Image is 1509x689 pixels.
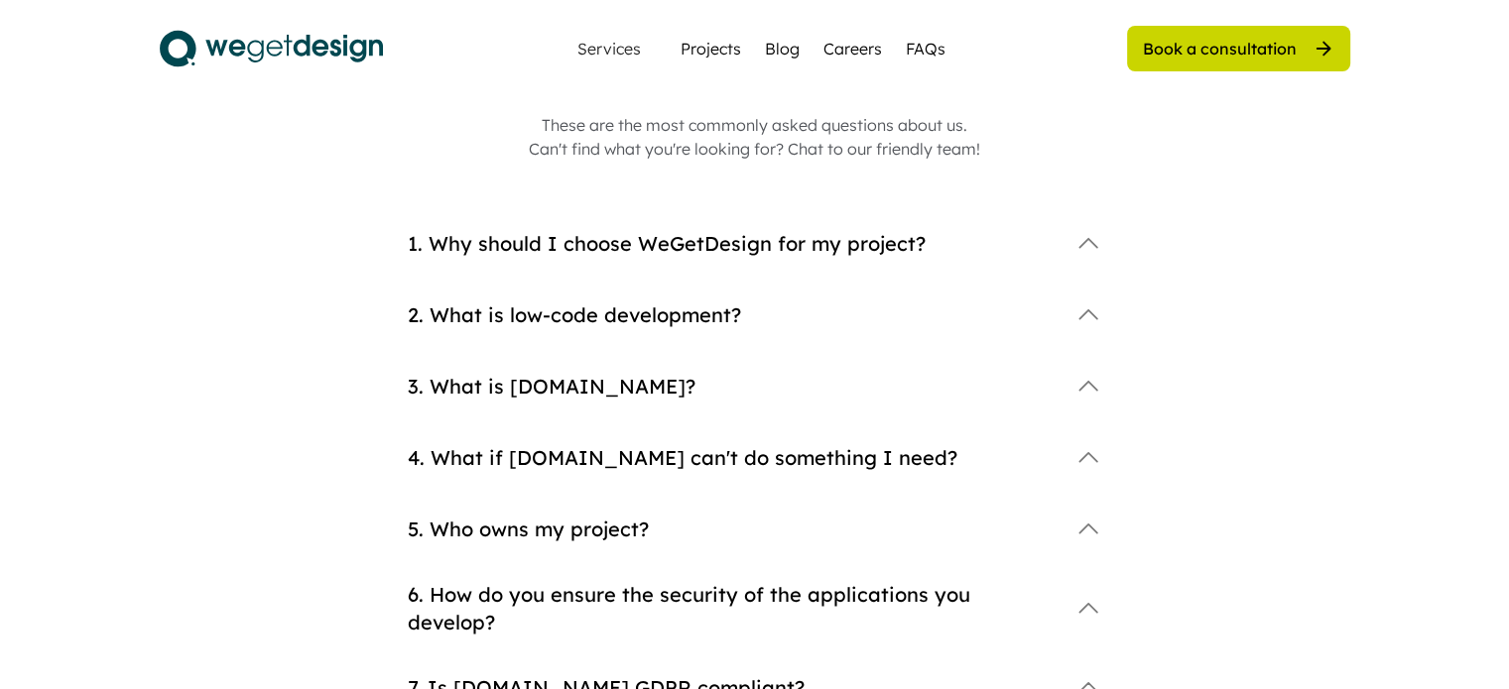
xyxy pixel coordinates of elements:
[408,230,1056,258] div: 1. Why should I choose WeGetDesign for my project?
[1143,38,1297,59] div: Book a consultation
[408,516,1056,543] div: 5. Who owns my project?
[408,444,1056,472] div: 4. What if [DOMAIN_NAME] can't do something I need?
[823,37,882,60] a: Careers
[906,37,945,60] a: FAQs
[681,37,741,60] a: Projects
[569,41,649,57] div: Services
[408,581,1056,636] div: 6. How do you ensure the security of the applications you develop?
[408,373,1056,401] div: 3. What is [DOMAIN_NAME]?
[529,113,980,161] div: These are the most commonly asked questions about us. Can't find what you're looking for? Chat to...
[160,24,383,73] img: logo.svg
[765,37,800,60] a: Blog
[408,301,1056,329] div: 2. What is low-code development?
